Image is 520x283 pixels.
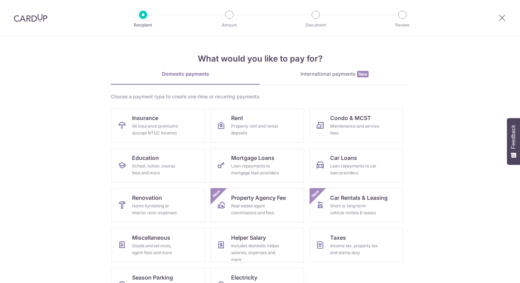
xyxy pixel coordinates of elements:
[330,194,388,202] span: Car Rentals & Leasing
[231,163,281,176] div: Loan repayments to mortgage loan providers
[231,273,257,282] span: Electricity
[310,108,403,143] a: Condo & MCSTMaintenance and service fees
[111,148,205,183] a: EducationSchool, tuition, course fees and more
[132,123,182,137] div: All insurance premiums (except NTUC Income)
[111,188,205,222] a: RenovationHome furnishing or interior reno-expenses
[132,194,162,202] span: Renovation
[231,114,243,122] span: Rent
[211,188,222,199] span: New
[231,242,281,263] div: Includes domestic helper salaries, expenses and more
[330,233,346,242] span: Taxes
[357,71,369,77] span: New
[204,22,255,29] p: Amount
[231,194,286,202] span: Property Agency Fee
[330,154,357,162] span: Car Loans
[507,118,520,165] button: Feedback - Show survey
[132,154,159,162] span: Education
[111,108,205,143] a: InsuranceAll insurance premiums (except NTUC Income)
[310,188,403,222] a: Car Rentals & LeasingShort or long‑term vehicle rentals & leasesNew
[231,203,281,216] div: Real estate agent commissions and fees
[330,203,380,216] div: Short or long‑term vehicle rentals & leases
[132,273,173,282] span: Season Parking
[210,228,304,262] a: Helper SalaryIncludes domestic helper salaries, expenses and more
[377,22,428,29] p: Review
[210,148,304,183] a: Mortgage LoansLoan repayments to mortgage loan providers
[330,163,380,176] div: Loan repayments to car loan providers
[210,108,304,143] a: RentProperty rent and rental deposits
[132,233,170,242] span: Miscellaneous
[132,114,158,122] span: Insurance
[14,14,47,22] img: CardUp
[310,188,321,199] span: New
[330,242,380,256] div: Income tax, property tax and stamp duty
[310,148,403,183] a: Car LoansLoan repayments to car loan providers
[111,53,409,65] h4: What would you like to pay for?
[231,233,266,242] span: Helper Salary
[260,70,409,78] div: International payments
[231,154,274,162] span: Mortgage Loans
[290,22,341,29] p: Document
[210,188,304,222] a: Property Agency FeeReal estate agent commissions and feesNew
[310,228,403,262] a: TaxesIncome tax, property tax and stamp duty
[111,93,409,100] div: Choose a payment type to create one-time or recurring payments.
[510,125,517,149] span: Feedback
[132,242,182,256] div: Goods and services, agent fees and more
[132,203,182,216] div: Home furnishing or interior reno-expenses
[231,123,281,137] div: Property rent and rental deposits
[330,123,380,137] div: Maintenance and service fees
[118,22,169,29] p: Recipient
[330,114,371,122] span: Condo & MCST
[132,163,182,176] div: School, tuition, course fees and more
[111,70,260,77] div: Domestic payments
[111,228,205,262] a: MiscellaneousGoods and services, agent fees and more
